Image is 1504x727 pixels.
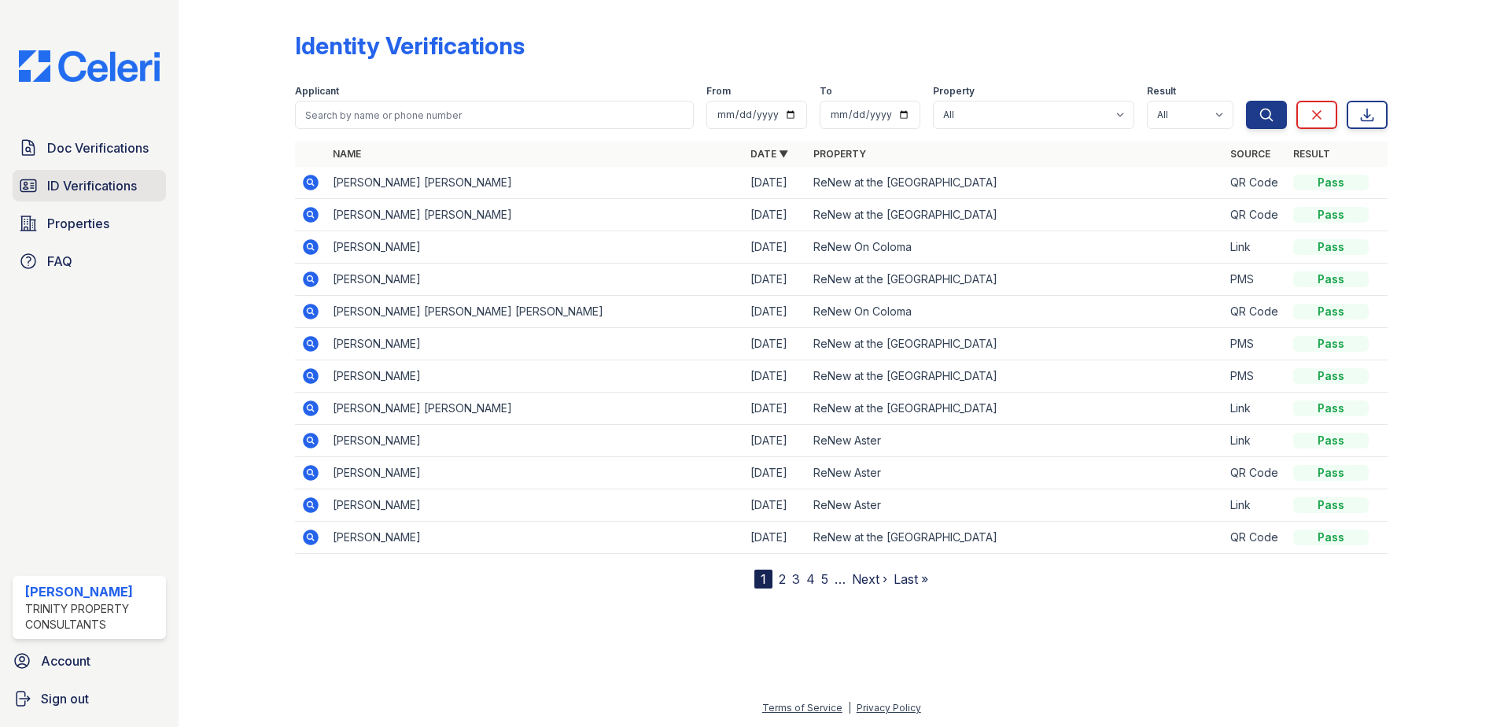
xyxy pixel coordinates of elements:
[1224,393,1287,425] td: Link
[1147,85,1176,98] label: Result
[1224,296,1287,328] td: QR Code
[1293,368,1369,384] div: Pass
[807,199,1225,231] td: ReNew at the [GEOGRAPHIC_DATA]
[326,199,744,231] td: [PERSON_NAME] [PERSON_NAME]
[1293,148,1330,160] a: Result
[744,489,807,522] td: [DATE]
[807,393,1225,425] td: ReNew at the [GEOGRAPHIC_DATA]
[933,85,975,98] label: Property
[807,264,1225,296] td: ReNew at the [GEOGRAPHIC_DATA]
[295,85,339,98] label: Applicant
[1224,360,1287,393] td: PMS
[806,571,815,587] a: 4
[333,148,361,160] a: Name
[326,425,744,457] td: [PERSON_NAME]
[762,702,842,714] a: Terms of Service
[1293,207,1369,223] div: Pass
[326,328,744,360] td: [PERSON_NAME]
[1293,336,1369,352] div: Pass
[1293,175,1369,190] div: Pass
[821,571,828,587] a: 5
[1293,239,1369,255] div: Pass
[807,522,1225,554] td: ReNew at the [GEOGRAPHIC_DATA]
[6,645,172,677] a: Account
[807,328,1225,360] td: ReNew at the [GEOGRAPHIC_DATA]
[807,231,1225,264] td: ReNew On Coloma
[13,170,166,201] a: ID Verifications
[807,360,1225,393] td: ReNew at the [GEOGRAPHIC_DATA]
[326,167,744,199] td: [PERSON_NAME] [PERSON_NAME]
[1224,522,1287,554] td: QR Code
[41,689,89,708] span: Sign out
[894,571,928,587] a: Last »
[1293,400,1369,416] div: Pass
[326,231,744,264] td: [PERSON_NAME]
[1224,425,1287,457] td: Link
[47,138,149,157] span: Doc Verifications
[326,393,744,425] td: [PERSON_NAME] [PERSON_NAME]
[47,176,137,195] span: ID Verifications
[1230,148,1270,160] a: Source
[326,360,744,393] td: [PERSON_NAME]
[835,570,846,589] span: …
[13,132,166,164] a: Doc Verifications
[1224,199,1287,231] td: QR Code
[744,296,807,328] td: [DATE]
[1224,231,1287,264] td: Link
[744,199,807,231] td: [DATE]
[326,457,744,489] td: [PERSON_NAME]
[326,489,744,522] td: [PERSON_NAME]
[848,702,851,714] div: |
[792,571,800,587] a: 3
[25,582,160,601] div: [PERSON_NAME]
[1224,457,1287,489] td: QR Code
[295,31,525,60] div: Identity Verifications
[813,148,866,160] a: Property
[744,328,807,360] td: [DATE]
[1293,530,1369,545] div: Pass
[750,148,788,160] a: Date ▼
[744,264,807,296] td: [DATE]
[744,425,807,457] td: [DATE]
[326,296,744,328] td: [PERSON_NAME] [PERSON_NAME] [PERSON_NAME]
[852,571,887,587] a: Next ›
[25,601,160,633] div: Trinity Property Consultants
[807,457,1225,489] td: ReNew Aster
[1224,489,1287,522] td: Link
[1293,304,1369,319] div: Pass
[706,85,731,98] label: From
[1224,264,1287,296] td: PMS
[326,522,744,554] td: [PERSON_NAME]
[820,85,832,98] label: To
[1224,167,1287,199] td: QR Code
[13,245,166,277] a: FAQ
[744,360,807,393] td: [DATE]
[326,264,744,296] td: [PERSON_NAME]
[744,457,807,489] td: [DATE]
[13,208,166,239] a: Properties
[41,651,90,670] span: Account
[295,101,694,129] input: Search by name or phone number
[807,296,1225,328] td: ReNew On Coloma
[807,167,1225,199] td: ReNew at the [GEOGRAPHIC_DATA]
[754,570,772,589] div: 1
[807,425,1225,457] td: ReNew Aster
[6,50,172,82] img: CE_Logo_Blue-a8612792a0a2168367f1c8372b55b34899dd931a85d93a1a3d3e32e68fde9ad4.png
[744,167,807,199] td: [DATE]
[744,393,807,425] td: [DATE]
[1293,433,1369,448] div: Pass
[744,522,807,554] td: [DATE]
[1293,271,1369,287] div: Pass
[47,214,109,233] span: Properties
[807,489,1225,522] td: ReNew Aster
[744,231,807,264] td: [DATE]
[1293,497,1369,513] div: Pass
[1224,328,1287,360] td: PMS
[779,571,786,587] a: 2
[857,702,921,714] a: Privacy Policy
[1293,465,1369,481] div: Pass
[47,252,72,271] span: FAQ
[6,683,172,714] a: Sign out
